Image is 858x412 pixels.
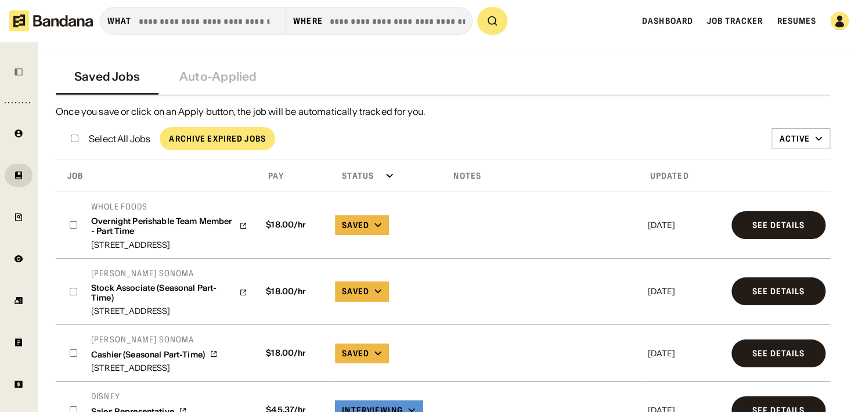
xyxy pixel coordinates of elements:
[91,334,218,372] a: [PERSON_NAME] SonomaCashier (Seasonal Part-Time)[STREET_ADDRESS]
[777,16,816,26] a: Resumes
[648,221,722,229] div: [DATE]
[259,171,283,181] div: Pay
[779,133,810,144] div: Active
[333,171,374,181] div: Status
[91,268,247,316] a: [PERSON_NAME] SonomaStock Associate (Seasonal Part-Time)[STREET_ADDRESS]
[259,167,328,185] div: Click toggle to sort ascending
[91,283,235,303] div: Stock Associate (Seasonal Part-Time)
[91,334,218,345] div: [PERSON_NAME] Sonoma
[444,167,640,185] div: Click toggle to sort ascending
[342,220,369,230] div: Saved
[333,167,439,185] div: Click toggle to sort ascending
[91,364,218,372] div: [STREET_ADDRESS]
[91,391,238,402] div: Disney
[646,167,724,185] div: Click toggle to sort descending
[752,287,805,295] div: See Details
[58,167,254,185] div: Click toggle to sort descending
[648,287,722,295] div: [DATE]
[91,201,247,212] div: Whole Foods
[169,135,265,143] div: Archive Expired Jobs
[91,241,247,249] div: [STREET_ADDRESS]
[9,10,93,31] img: Bandana logotype
[648,349,722,357] div: [DATE]
[74,70,140,84] div: Saved Jobs
[642,16,693,26] a: Dashboard
[89,134,150,143] div: Select All Jobs
[107,16,131,26] div: what
[444,171,481,181] div: Notes
[91,350,205,360] div: Cashier (Seasonal Part-Time)
[752,349,805,357] div: See Details
[91,268,247,279] div: [PERSON_NAME] Sonoma
[646,171,689,181] div: Updated
[56,106,830,118] div: Once you save or click on an Apply button, the job will be automatically tracked for you.
[261,287,326,297] div: $ 18.00 /hr
[707,16,763,26] a: Job Tracker
[91,307,247,315] div: [STREET_ADDRESS]
[261,348,326,358] div: $ 18.00 /hr
[91,201,247,249] a: Whole FoodsOvernight Perishable Team Member - Part Time[STREET_ADDRESS]
[342,286,369,297] div: Saved
[342,348,369,359] div: Saved
[293,16,323,26] div: Where
[91,216,235,236] div: Overnight Perishable Team Member - Part Time
[58,171,83,181] div: Job
[179,70,257,84] div: Auto-Applied
[261,220,326,230] div: $ 18.00 /hr
[752,221,805,229] div: See Details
